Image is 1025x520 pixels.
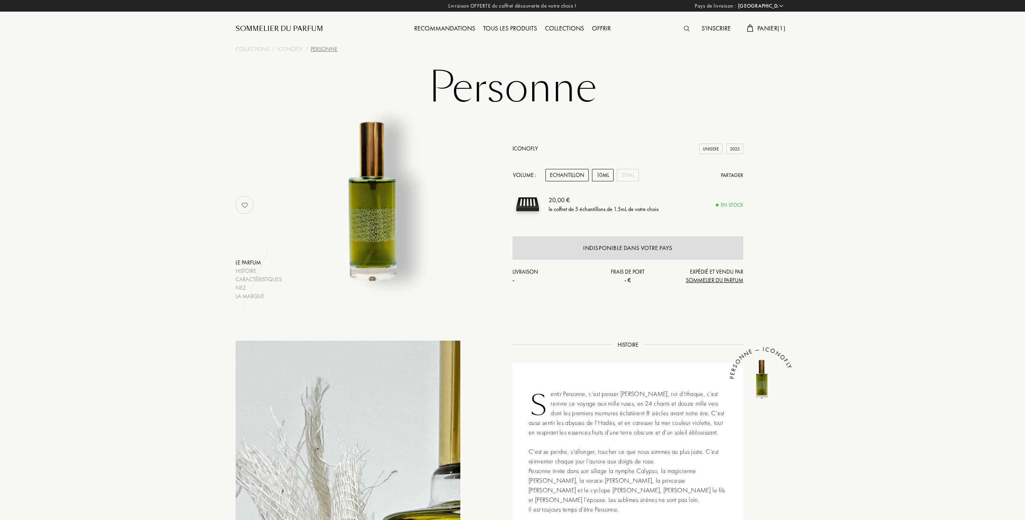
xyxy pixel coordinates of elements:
div: Offrir [588,24,615,34]
div: Collections [541,24,588,34]
span: Panier ( 1 ) [757,24,785,32]
div: Volume : [512,169,541,181]
span: - [512,276,515,284]
div: S'inscrire [698,24,735,34]
div: La marque [236,292,282,301]
img: Personne ICONOFLY [275,102,474,301]
div: 50mL [617,169,639,181]
div: Recommandations [410,24,479,34]
a: ICONOFLY [277,45,303,53]
div: Indisponible dans votre pays [583,244,673,253]
div: Unisexe [699,144,722,154]
div: 10mL [592,169,614,181]
img: cart.svg [747,24,753,32]
div: Livraison [512,268,590,284]
a: Tous les produits [479,24,541,32]
a: ICONOFLY [512,145,538,152]
div: Nez [236,284,282,292]
h1: Personne [312,66,713,110]
div: Frais de port [590,268,667,284]
div: Echantillon [545,169,589,181]
a: Sommelier du Parfum [236,24,323,34]
span: - € [624,276,631,284]
a: Collections [541,24,588,32]
div: Tous les produits [479,24,541,34]
a: Offrir [588,24,615,32]
div: le coffret de 5 échantillons de 1.5mL de votre choix [549,205,659,213]
div: Personne [311,45,338,53]
div: / [305,45,308,53]
span: Sommelier du Parfum [686,276,743,284]
img: Personne [738,355,786,403]
span: Pays de livraison : [695,2,736,10]
div: Le parfum [236,258,282,267]
div: / [272,45,275,53]
div: 20,00 € [549,195,659,205]
img: sample box [512,189,543,219]
img: no_like_p.png [237,197,253,213]
div: En stock [716,201,743,209]
div: Expédié et vendu par [666,268,743,284]
a: Recommandations [410,24,479,32]
div: Partager [721,171,743,179]
img: search_icn.svg [684,26,689,31]
div: Histoire [236,267,282,275]
a: Collections [236,45,269,53]
div: Caractéristiques [236,275,282,284]
a: S'inscrire [698,24,735,32]
div: 2023 [726,144,743,154]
